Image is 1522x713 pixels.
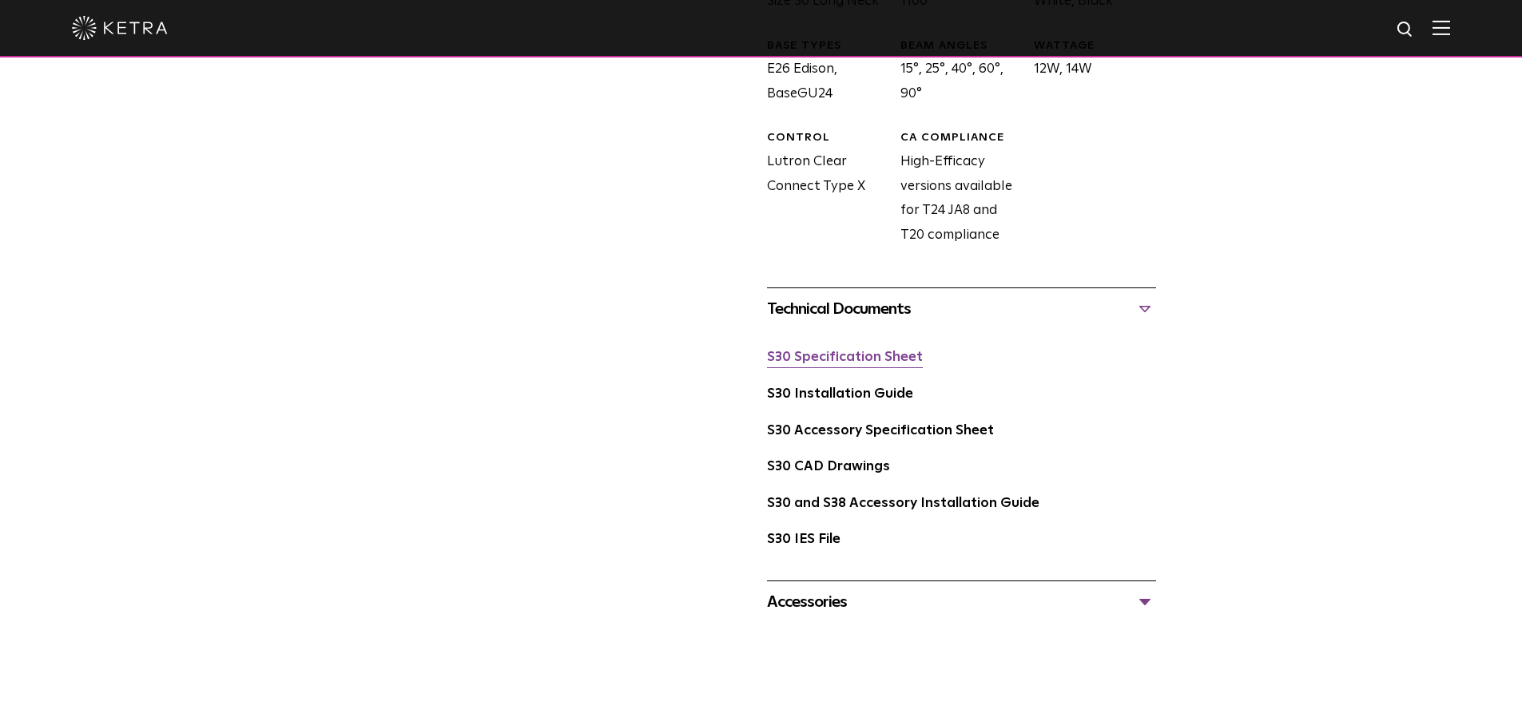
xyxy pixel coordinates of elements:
div: Technical Documents [767,296,1156,322]
a: S30 Installation Guide [767,387,913,401]
div: CA COMPLIANCE [900,130,1022,146]
img: Hamburger%20Nav.svg [1433,20,1450,35]
a: S30 Specification Sheet [767,351,923,364]
div: 12W, 14W [1022,38,1155,107]
div: CONTROL [767,130,888,146]
img: search icon [1396,20,1416,40]
a: S30 IES File [767,533,840,546]
a: S30 Accessory Specification Sheet [767,424,994,438]
div: E26 Edison, BaseGU24 [755,38,888,107]
div: High-Efficacy versions available for T24 JA8 and T20 compliance [888,130,1022,248]
a: S30 CAD Drawings [767,460,890,473]
div: Lutron Clear Connect Type X [755,130,888,248]
img: ketra-logo-2019-white [72,16,168,40]
div: 15°, 25°, 40°, 60°, 90° [888,38,1022,107]
div: Accessories [767,589,1156,615]
a: S30 and S38 Accessory Installation Guide [767,497,1039,510]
